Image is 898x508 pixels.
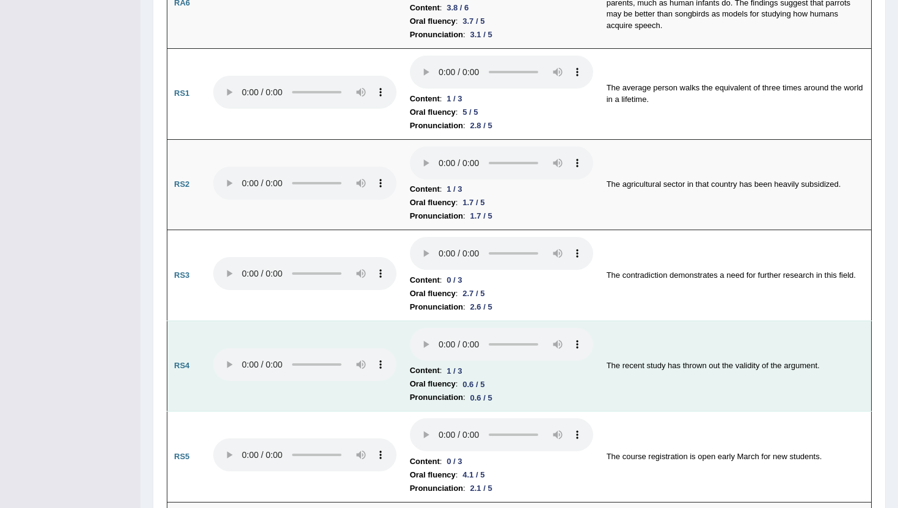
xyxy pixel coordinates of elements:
[410,377,456,391] b: Oral fluency
[410,274,440,287] b: Content
[442,183,467,195] div: 1 / 3
[465,391,497,404] div: 0.6 / 5
[410,1,593,15] li: :
[458,468,489,481] div: 4.1 / 5
[410,482,463,495] b: Pronunciation
[410,455,440,468] b: Content
[410,119,593,132] li: :
[410,287,456,300] b: Oral fluency
[458,287,489,300] div: 2.7 / 5
[174,180,189,189] b: RS2
[458,196,489,209] div: 1.7 / 5
[410,300,593,314] li: :
[410,455,593,468] li: :
[465,300,497,313] div: 2.6 / 5
[410,106,456,119] b: Oral fluency
[410,1,440,15] b: Content
[174,361,189,370] b: RS4
[410,15,593,28] li: :
[465,209,497,222] div: 1.7 / 5
[410,119,463,132] b: Pronunciation
[410,209,593,223] li: :
[174,270,189,280] b: RS3
[174,452,189,461] b: RS5
[442,365,467,377] div: 1 / 3
[410,468,593,482] li: :
[600,48,872,139] td: The average person walks the equivalent of three times around the world in a lifetime.
[600,412,872,503] td: The course registration is open early March for new students.
[410,28,593,42] li: :
[410,274,593,287] li: :
[410,209,463,223] b: Pronunciation
[410,183,593,196] li: :
[410,391,463,404] b: Pronunciation
[410,92,440,106] b: Content
[458,378,489,391] div: 0.6 / 5
[410,106,593,119] li: :
[410,92,593,106] li: :
[410,468,456,482] b: Oral fluency
[442,1,473,14] div: 3.8 / 6
[410,196,456,209] b: Oral fluency
[442,455,467,468] div: 0 / 3
[174,89,189,98] b: RS1
[442,274,467,286] div: 0 / 3
[465,119,497,132] div: 2.8 / 5
[600,139,872,230] td: The agricultural sector in that country has been heavily subsidized.
[442,92,467,105] div: 1 / 3
[410,300,463,314] b: Pronunciation
[465,482,497,495] div: 2.1 / 5
[410,196,593,209] li: :
[410,364,593,377] li: :
[410,482,593,495] li: :
[410,377,593,391] li: :
[465,28,497,41] div: 3.1 / 5
[600,230,872,321] td: The contradiction demonstrates a need for further research in this field.
[410,28,463,42] b: Pronunciation
[458,15,489,27] div: 3.7 / 5
[410,183,440,196] b: Content
[600,321,872,412] td: The recent study has thrown out the validity of the argument.
[410,391,593,404] li: :
[410,364,440,377] b: Content
[458,106,483,118] div: 5 / 5
[410,287,593,300] li: :
[410,15,456,28] b: Oral fluency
